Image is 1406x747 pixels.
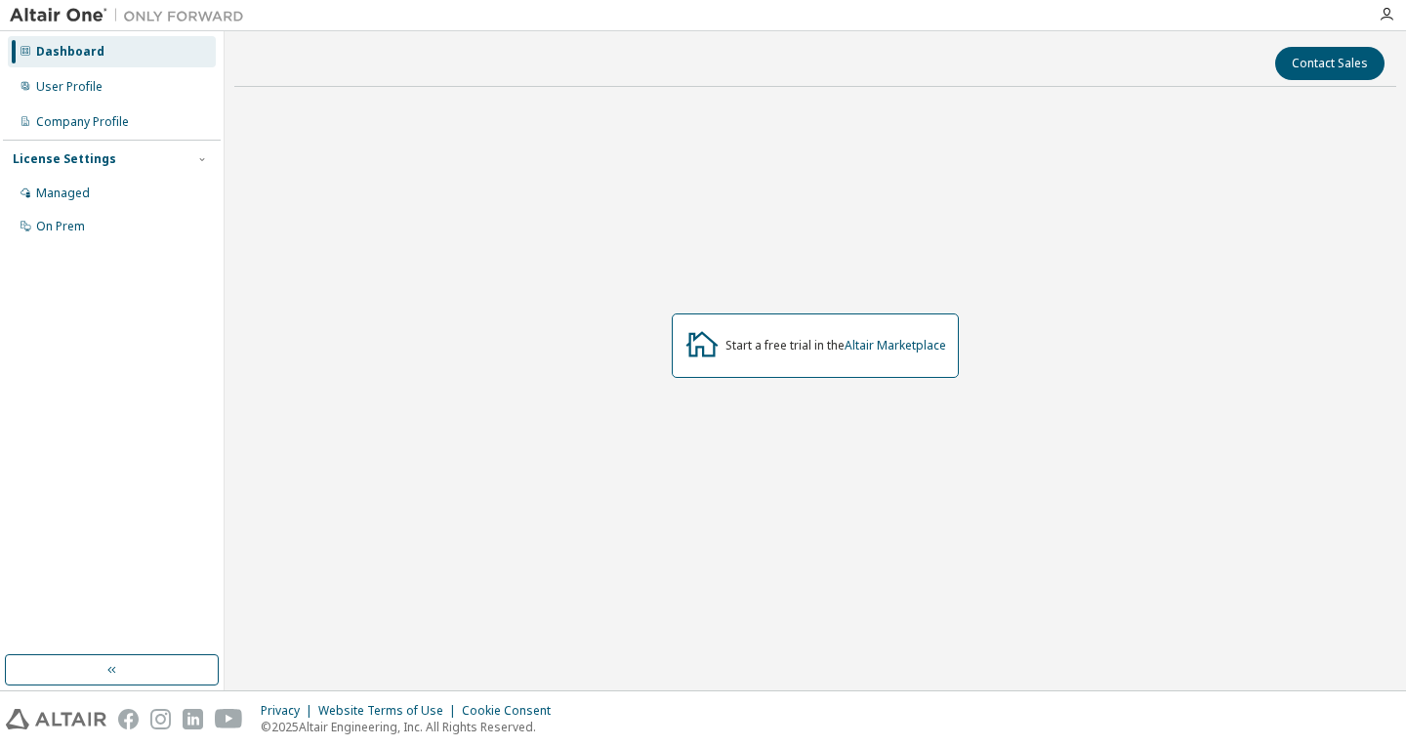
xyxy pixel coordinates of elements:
[10,6,254,25] img: Altair One
[261,703,318,719] div: Privacy
[318,703,462,719] div: Website Terms of Use
[462,703,562,719] div: Cookie Consent
[215,709,243,729] img: youtube.svg
[36,79,103,95] div: User Profile
[261,719,562,735] p: © 2025 Altair Engineering, Inc. All Rights Reserved.
[36,44,104,60] div: Dashboard
[36,186,90,201] div: Managed
[725,338,946,353] div: Start a free trial in the
[150,709,171,729] img: instagram.svg
[6,709,106,729] img: altair_logo.svg
[845,337,946,353] a: Altair Marketplace
[183,709,203,729] img: linkedin.svg
[1275,47,1385,80] button: Contact Sales
[36,219,85,234] div: On Prem
[118,709,139,729] img: facebook.svg
[36,114,129,130] div: Company Profile
[13,151,116,167] div: License Settings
